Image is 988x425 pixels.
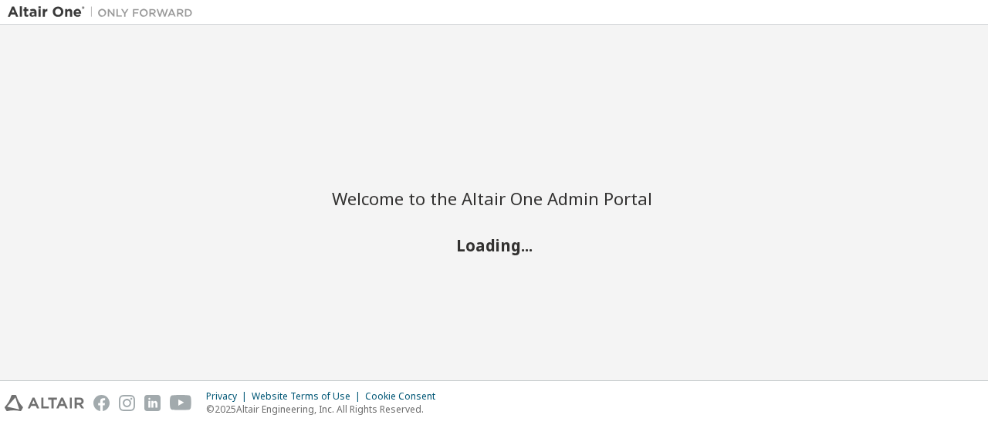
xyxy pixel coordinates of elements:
img: youtube.svg [170,395,192,411]
div: Website Terms of Use [252,390,365,403]
img: instagram.svg [119,395,135,411]
h2: Loading... [332,234,656,255]
img: facebook.svg [93,395,110,411]
div: Privacy [206,390,252,403]
img: Altair One [8,5,201,20]
img: altair_logo.svg [5,395,84,411]
img: linkedin.svg [144,395,161,411]
div: Cookie Consent [365,390,445,403]
p: © 2025 Altair Engineering, Inc. All Rights Reserved. [206,403,445,416]
h2: Welcome to the Altair One Admin Portal [332,187,656,209]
